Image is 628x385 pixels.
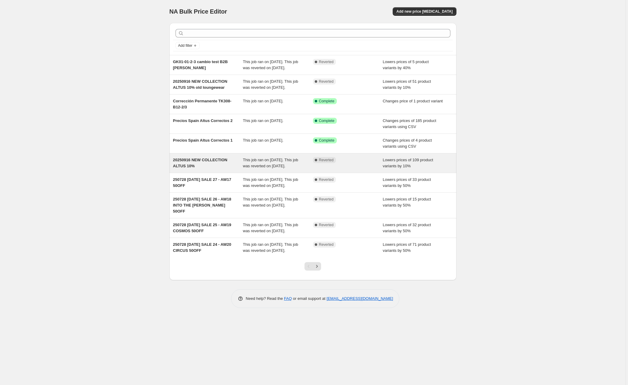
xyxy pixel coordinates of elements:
span: Lowers prices of 71 product variants by 50% [383,242,431,253]
span: or email support at [292,296,327,301]
span: Precios Spain Altus Correctos 1 [173,138,233,143]
span: This job ran on [DATE]. [243,99,283,103]
span: Precios Spain Altus Correctos 2 [173,118,233,123]
span: 250728 [DATE] SALE 25 - AW19 COSMOS 50OFF [173,223,231,233]
span: This job ran on [DATE]. This job was reverted on [DATE]. [243,242,298,253]
span: Lowers prices of 5 product variants by 40% [383,59,429,70]
span: This job ran on [DATE]. [243,118,283,123]
span: 20250916 NEW COLLECTION ALTUS 10% [173,158,227,168]
span: Complete [319,99,334,104]
span: Changes price of 1 product variant [383,99,443,103]
span: Lowers prices of 109 product variants by 10% [383,158,433,168]
button: Add filter [176,42,200,49]
span: This job ran on [DATE]. This job was reverted on [DATE]. [243,158,298,168]
span: Reverted [319,59,334,64]
span: Complete [319,138,334,143]
span: Reverted [319,223,334,227]
span: Reverted [319,197,334,202]
a: [EMAIL_ADDRESS][DOMAIN_NAME] [327,296,393,301]
span: 250728 [DATE] SALE 24 - AW20 CIRCUS 50OFF [173,242,231,253]
span: Add new price [MEDICAL_DATA] [396,9,452,14]
span: Changes prices of 4 product variants using CSV [383,138,432,149]
span: Add filter [178,43,192,48]
span: This job ran on [DATE]. This job was reverted on [DATE]. [243,59,298,70]
span: Reverted [319,158,334,162]
button: Add new price [MEDICAL_DATA] [393,7,456,16]
span: Lowers prices of 33 product variants by 50% [383,177,431,188]
span: This job ran on [DATE]. This job was reverted on [DATE]. [243,197,298,207]
span: Lowers prices of 15 product variants by 50% [383,197,431,207]
span: 250728 [DATE] SALE 26 - AW18 INTO THE [PERSON_NAME] 50OFF [173,197,231,213]
span: 250728 [DATE] SALE 27 - AW17 50OFF [173,177,231,188]
span: This job ran on [DATE]. This job was reverted on [DATE]. [243,79,298,90]
button: Next [313,262,321,271]
span: Changes prices of 185 product variants using CSV [383,118,436,129]
span: Lowers prices of 51 product variants by 10% [383,79,431,90]
a: FAQ [284,296,292,301]
span: Reverted [319,79,334,84]
span: Reverted [319,242,334,247]
span: NA Bulk Price Editor [169,8,227,15]
span: Need help? Read the [246,296,284,301]
span: Complete [319,118,334,123]
span: This job ran on [DATE]. [243,138,283,143]
span: Corrección Permanente TK308-B12-2/3 [173,99,232,109]
span: 20250916 NEW COLLECTION ALTUS 10% old loungewear [173,79,227,90]
span: GK01-01-2-3 cambio test B2B [PERSON_NAME] [173,59,228,70]
span: Reverted [319,177,334,182]
nav: Pagination [304,262,321,271]
span: Lowers prices of 32 product variants by 50% [383,223,431,233]
span: This job ran on [DATE]. This job was reverted on [DATE]. [243,177,298,188]
span: This job ran on [DATE]. This job was reverted on [DATE]. [243,223,298,233]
